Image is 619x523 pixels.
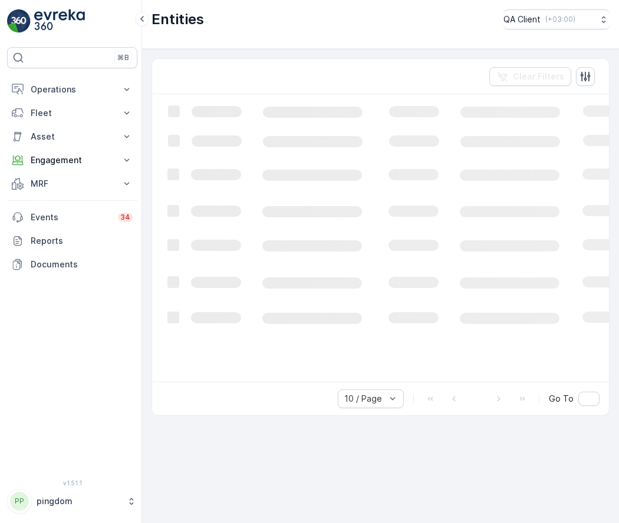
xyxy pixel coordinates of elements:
button: Asset [7,125,137,148]
p: Clear Filters [513,71,564,82]
button: Fleet [7,101,137,125]
a: Documents [7,253,137,276]
p: Reports [31,235,133,247]
p: QA Client [503,14,541,25]
div: PP [10,492,29,511]
button: MRF [7,172,137,196]
button: Engagement [7,148,137,172]
span: Go To [549,393,574,405]
span: v 1.51.1 [7,479,137,486]
img: logo_light-DOdMpM7g.png [34,9,85,33]
p: ( +03:00 ) [545,15,575,24]
p: MRF [31,178,114,190]
p: Asset [31,131,114,143]
p: Events [31,211,111,223]
p: ⌘B [117,53,129,62]
button: Operations [7,78,137,101]
p: Operations [31,84,114,95]
p: Fleet [31,107,114,119]
p: Documents [31,259,133,270]
p: Engagement [31,154,114,166]
p: Entities [152,10,204,29]
button: PPpingdom [7,489,137,514]
img: logo [7,9,31,33]
a: Reports [7,229,137,253]
p: 34 [120,213,130,222]
p: pingdom [37,495,121,507]
button: Clear Filters [489,67,571,86]
a: Events34 [7,206,137,229]
button: QA Client(+03:00) [503,9,610,29]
